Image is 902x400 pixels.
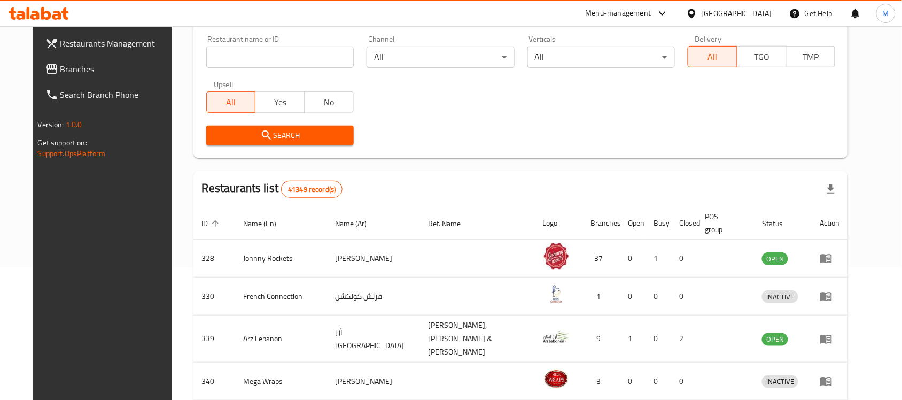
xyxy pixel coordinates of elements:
[582,316,620,363] td: 9
[193,278,235,316] td: 330
[671,316,697,363] td: 2
[202,180,343,198] h2: Restaurants list
[705,210,741,236] span: POS group
[206,126,354,145] button: Search
[215,129,345,142] span: Search
[671,207,697,240] th: Closed
[543,366,570,393] img: Mega Wraps
[762,290,798,303] div: INACTIVE
[282,184,342,195] span: 41349 record(s)
[335,217,380,230] span: Name (Ar)
[235,278,327,316] td: French Connection
[206,91,256,113] button: All
[534,207,582,240] th: Logo
[646,240,671,278] td: 1
[742,49,782,65] span: TGO
[820,375,839,388] div: Menu
[37,30,183,56] a: Restaurants Management
[786,46,836,67] button: TMP
[693,49,733,65] span: All
[820,252,839,265] div: Menu
[66,118,82,132] span: 1.0.0
[646,278,671,316] td: 0
[244,217,291,230] span: Name (En)
[193,240,235,278] td: 328
[688,46,737,67] button: All
[260,95,300,110] span: Yes
[37,82,183,107] a: Search Branch Phone
[582,240,620,278] td: 37
[214,81,234,88] label: Upsell
[620,316,646,363] td: 1
[762,375,798,388] div: INACTIVE
[646,316,671,363] td: 0
[646,207,671,240] th: Busy
[60,37,175,50] span: Restaurants Management
[811,207,848,240] th: Action
[762,333,788,346] div: OPEN
[543,281,570,307] img: French Connection
[762,291,798,303] span: INACTIVE
[281,181,343,198] div: Total records count
[37,56,183,82] a: Branches
[762,333,788,345] span: OPEN
[38,147,106,160] a: Support.OpsPlatform
[671,240,697,278] td: 0
[762,252,788,265] div: OPEN
[620,207,646,240] th: Open
[419,316,534,363] td: [PERSON_NAME],[PERSON_NAME] & [PERSON_NAME]
[60,88,175,101] span: Search Branch Phone
[367,47,514,68] div: All
[620,278,646,316] td: 0
[326,278,419,316] td: فرنش كونكشن
[211,95,252,110] span: All
[304,91,354,113] button: No
[193,316,235,363] td: 339
[235,316,327,363] td: Arz Lebanon
[543,243,570,270] img: Johnny Rockets
[326,316,419,363] td: أرز [GEOGRAPHIC_DATA]
[255,91,305,113] button: Yes
[737,46,787,67] button: TGO
[206,47,354,68] input: Search for restaurant name or ID..
[702,7,772,19] div: [GEOGRAPHIC_DATA]
[620,240,646,278] td: 0
[671,278,697,316] td: 0
[762,217,797,230] span: Status
[582,278,620,316] td: 1
[762,375,798,388] span: INACTIVE
[762,253,788,265] span: OPEN
[309,95,349,110] span: No
[326,240,419,278] td: [PERSON_NAME]
[586,7,651,20] div: Menu-management
[60,63,175,75] span: Branches
[202,217,222,230] span: ID
[820,333,839,345] div: Menu
[820,290,839,303] div: Menu
[791,49,831,65] span: TMP
[38,136,87,150] span: Get support on:
[527,47,675,68] div: All
[38,118,64,132] span: Version:
[582,207,620,240] th: Branches
[818,176,844,202] div: Export file
[543,324,570,350] img: Arz Lebanon
[695,35,722,43] label: Delivery
[235,240,327,278] td: Johnny Rockets
[883,7,889,19] span: M
[428,217,475,230] span: Ref. Name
